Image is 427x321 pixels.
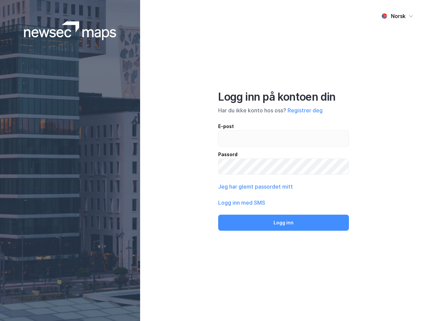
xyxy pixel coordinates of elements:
[218,150,349,158] div: Passord
[218,106,349,114] div: Har du ikke konto hos oss?
[218,122,349,130] div: E-post
[394,289,427,321] iframe: Chat Widget
[218,199,265,207] button: Logg inn med SMS
[218,183,293,191] button: Jeg har glemt passordet mitt
[391,12,406,20] div: Norsk
[218,215,349,231] button: Logg inn
[288,106,323,114] button: Registrer deg
[24,21,116,40] img: logoWhite.bf58a803f64e89776f2b079ca2356427.svg
[218,90,349,104] div: Logg inn på kontoen din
